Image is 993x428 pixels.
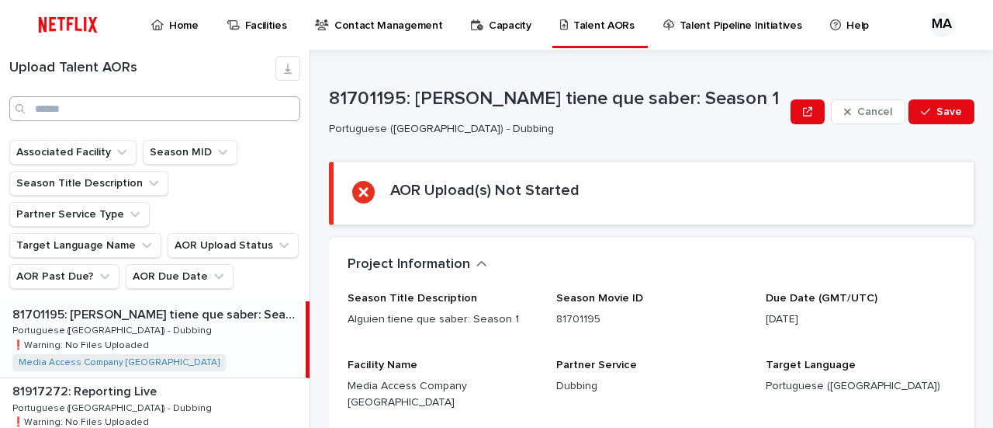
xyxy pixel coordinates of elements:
[12,381,160,399] p: 81917272: Reporting Live
[766,378,956,395] p: Portuguese ([GEOGRAPHIC_DATA])
[31,9,105,40] img: ifQbXi3ZQGMSEF7WDB7W
[857,106,892,117] span: Cancel
[12,322,215,336] p: Portuguese ([GEOGRAPHIC_DATA]) - Dubbing
[390,181,580,200] h2: AOR Upload(s) Not Started
[348,311,538,328] p: Alguien tiene que saber: Season 1
[329,88,784,110] p: 81701195: [PERSON_NAME] tiene que saber: Season 1
[348,360,417,371] span: Facility Name
[12,337,152,351] p: ❗️Warning: No Files Uploaded
[556,360,637,371] span: Partner Service
[348,256,470,273] h2: Project Information
[766,311,956,328] p: [DATE]
[329,123,778,136] p: Portuguese ([GEOGRAPHIC_DATA]) - Dubbing
[766,293,877,304] span: Due Date (GMT/UTC)
[766,360,856,371] span: Target Language
[9,96,300,121] input: Search
[936,106,962,117] span: Save
[556,378,746,395] p: Dubbing
[929,12,954,37] div: MA
[12,414,152,428] p: ❗️Warning: No Files Uploaded
[168,233,299,258] button: AOR Upload Status
[556,293,643,304] span: Season Movie ID
[9,171,168,196] button: Season Title Description
[556,311,746,328] p: 81701195
[143,140,237,165] button: Season MID
[348,293,477,304] span: Season Title Description
[9,264,119,289] button: AOR Past Due?
[348,256,487,273] button: Project Information
[348,378,538,411] p: Media Access Company [GEOGRAPHIC_DATA]
[126,264,234,289] button: AOR Due Date
[908,99,974,124] button: Save
[831,99,905,124] button: Cancel
[9,140,137,165] button: Associated Facility
[9,233,161,258] button: Target Language Name
[12,400,215,414] p: Portuguese ([GEOGRAPHIC_DATA]) - Dubbing
[19,357,220,368] a: Media Access Company [GEOGRAPHIC_DATA]
[9,60,275,77] h1: Upload Talent AORs
[9,202,150,227] button: Partner Service Type
[12,304,303,322] p: 81701195: [PERSON_NAME] tiene que saber: Season 1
